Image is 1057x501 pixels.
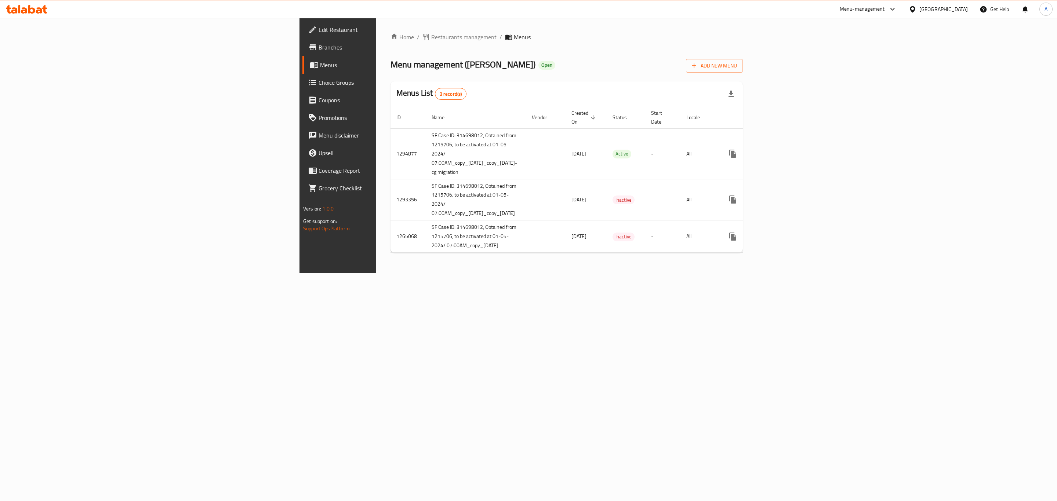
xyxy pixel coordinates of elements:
td: - [645,179,680,220]
span: Inactive [613,233,635,241]
span: [DATE] [571,231,586,241]
button: more [724,228,742,245]
span: Coverage Report [319,166,470,175]
button: Add New Menu [686,59,743,73]
span: Active [613,150,631,158]
span: Inactive [613,196,635,204]
span: Version: [303,204,321,213]
span: 1.0.0 [322,204,334,213]
button: more [724,191,742,208]
h2: Menus List [396,88,466,100]
a: Coverage Report [302,162,476,179]
a: Branches [302,39,476,56]
th: Actions [718,106,800,129]
span: [DATE] [571,195,586,204]
span: 3 record(s) [435,91,466,98]
a: Upsell [302,144,476,162]
li: / [500,33,502,41]
span: Upsell [319,149,470,157]
span: Menus [514,33,531,41]
button: Change Status [742,228,759,245]
span: Coupons [319,96,470,105]
button: Change Status [742,191,759,208]
span: Grocery Checklist [319,184,470,193]
button: more [724,145,742,162]
span: Open [538,62,555,68]
a: Coupons [302,91,476,109]
span: Choice Groups [319,78,470,87]
table: enhanced table [391,106,800,253]
a: Support.OpsPlatform [303,224,350,233]
div: Active [613,150,631,158]
td: - [645,128,680,179]
span: Add New Menu [692,61,737,70]
a: Choice Groups [302,74,476,91]
span: Get support on: [303,216,337,226]
a: Menus [302,56,476,74]
div: Menu-management [840,5,885,14]
span: Branches [319,43,470,52]
span: Edit Restaurant [319,25,470,34]
span: Vendor [532,113,557,122]
a: Menu disclaimer [302,127,476,144]
td: All [680,128,718,179]
span: [DATE] [571,149,586,158]
span: Start Date [651,109,672,126]
div: Export file [722,85,740,103]
span: A [1045,5,1047,13]
td: All [680,220,718,253]
nav: breadcrumb [391,33,743,41]
div: Open [538,61,555,70]
span: Menu disclaimer [319,131,470,140]
td: - [645,220,680,253]
span: Name [432,113,454,122]
td: All [680,179,718,220]
div: [GEOGRAPHIC_DATA] [919,5,968,13]
span: Locale [686,113,709,122]
div: Total records count [435,88,467,100]
span: Menus [320,61,470,69]
span: ID [396,113,410,122]
a: Promotions [302,109,476,127]
button: Change Status [742,145,759,162]
span: Promotions [319,113,470,122]
a: Grocery Checklist [302,179,476,197]
span: Created On [571,109,598,126]
a: Edit Restaurant [302,21,476,39]
span: Status [613,113,636,122]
